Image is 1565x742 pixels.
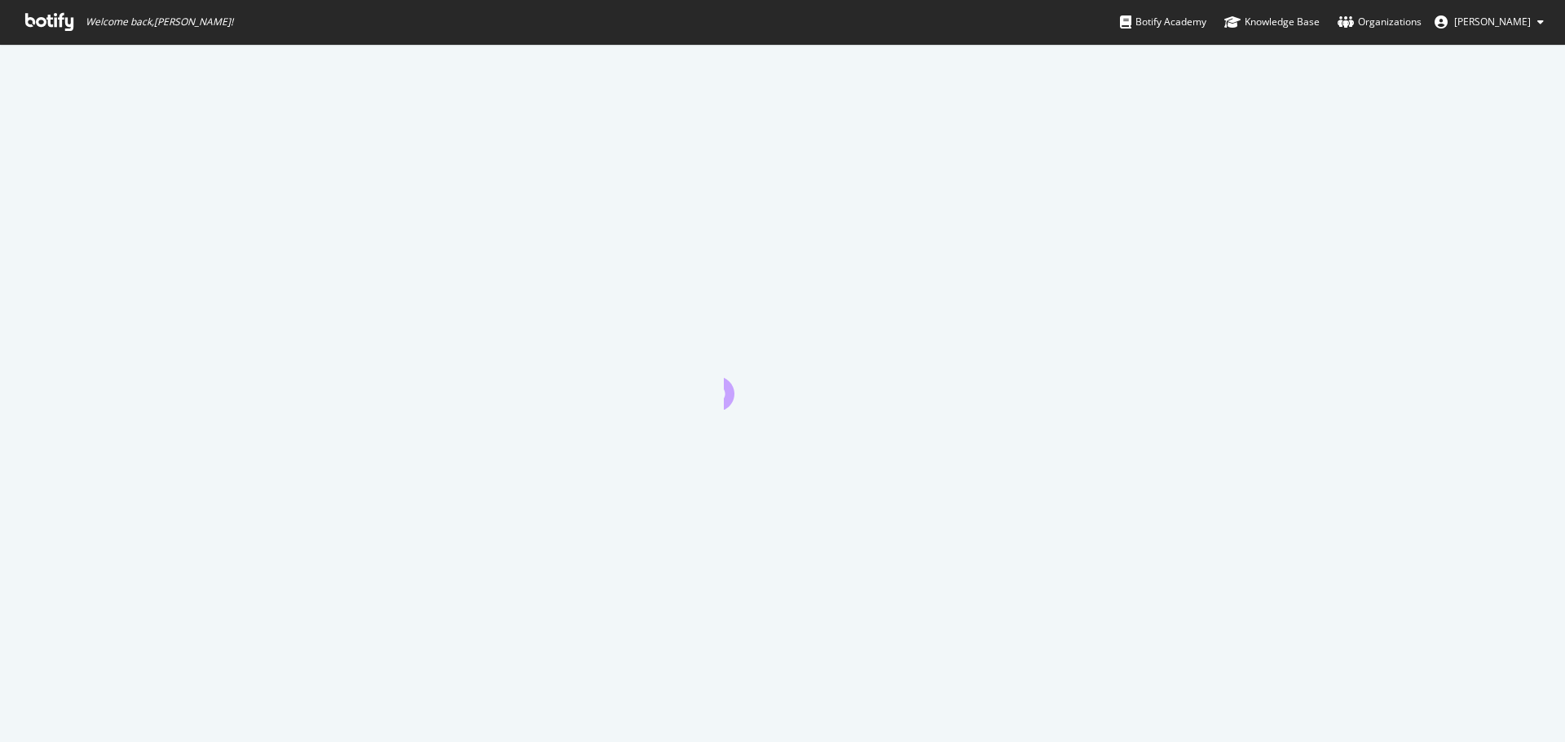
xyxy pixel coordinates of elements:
div: animation [724,351,841,410]
span: Welcome back, [PERSON_NAME] ! [86,15,233,29]
button: [PERSON_NAME] [1422,9,1557,35]
div: Botify Academy [1120,14,1206,30]
div: Organizations [1338,14,1422,30]
div: Knowledge Base [1224,14,1320,30]
span: Tony Fong [1454,15,1531,29]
